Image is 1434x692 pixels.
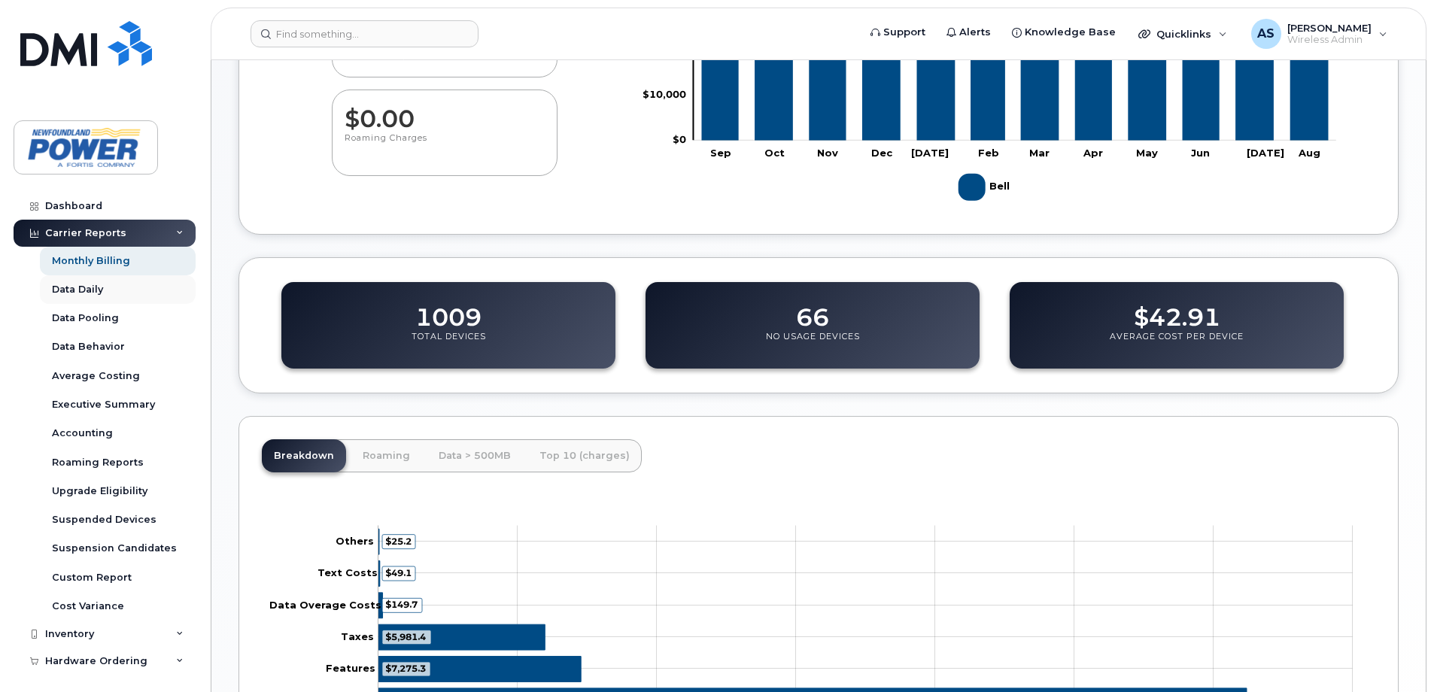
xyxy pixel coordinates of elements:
tspan: Features [326,662,375,674]
span: Quicklinks [1156,28,1211,40]
div: Anthony Sutton [1241,19,1398,49]
div: Quicklinks [1128,19,1238,49]
a: Data > 500MB [427,439,523,472]
p: Roaming Charges [345,132,545,159]
tspan: Others [336,535,374,547]
span: Alerts [959,25,991,40]
tspan: Text Costs [317,566,378,578]
tspan: Nov [817,147,838,159]
a: Roaming [351,439,422,472]
tspan: Mar [1029,147,1050,159]
g: Legend [959,168,1013,207]
tspan: Data Overage Costs [269,599,381,611]
tspan: Dec [871,147,893,159]
p: Average Cost Per Device [1110,331,1244,358]
input: Find something... [251,20,479,47]
a: Breakdown [262,439,346,472]
tspan: Feb [978,147,999,159]
a: Support [860,17,936,47]
tspan: [DATE] [1247,147,1284,159]
a: Top 10 (charges) [527,439,642,472]
tspan: $149.7 [385,599,418,610]
tspan: Apr [1083,147,1103,159]
dd: 1009 [415,289,482,331]
tspan: Oct [764,147,785,159]
tspan: Aug [1298,147,1320,159]
tspan: $5,981.4 [385,631,426,642]
span: Support [883,25,925,40]
tspan: $10,000 [643,88,686,100]
span: Wireless Admin [1287,34,1372,46]
dd: $42.91 [1134,289,1220,331]
tspan: Jun [1191,147,1210,159]
a: Alerts [936,17,1001,47]
tspan: [DATE] [911,147,949,159]
g: Bell [959,168,1013,207]
p: No Usage Devices [766,331,860,358]
tspan: $7,275.3 [385,663,426,674]
span: [PERSON_NAME] [1287,22,1372,34]
tspan: Taxes [341,630,374,642]
span: Knowledge Base [1025,25,1116,40]
tspan: $0 [673,134,686,146]
span: AS [1257,25,1274,43]
tspan: $49.1 [385,567,412,578]
p: Total Devices [412,331,486,358]
a: Knowledge Base [1001,17,1126,47]
tspan: Sep [710,147,731,159]
dd: $0.00 [345,90,545,132]
dd: 66 [796,289,829,331]
tspan: May [1136,147,1158,159]
tspan: $25.2 [385,536,412,547]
